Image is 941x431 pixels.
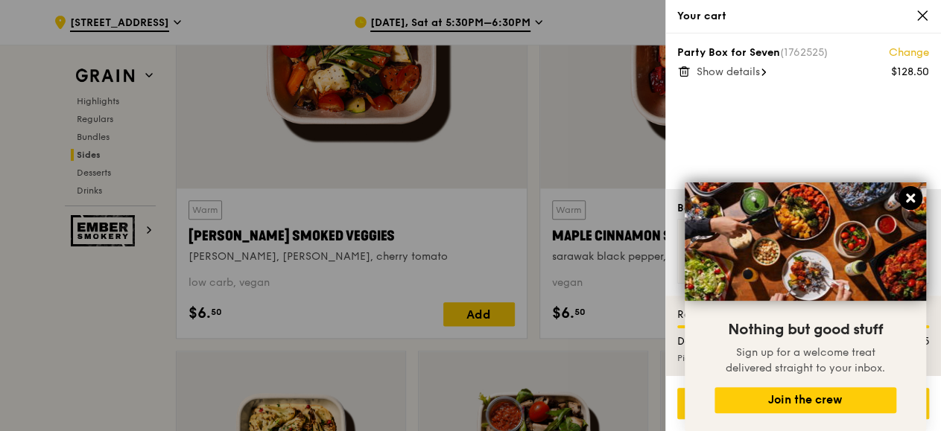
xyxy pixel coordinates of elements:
div: Party Box for Seven [677,45,929,60]
span: Show details [697,66,760,78]
span: (1762525) [780,46,828,59]
div: Delivery fee [668,334,871,349]
div: Your cart [677,9,929,24]
div: Go to checkout - $132.45 [677,388,929,419]
div: Better paired with [677,201,772,216]
span: Sign up for a welcome treat delivered straight to your inbox. [726,346,885,374]
div: Ready to rock and roll! [677,307,929,322]
img: DSC07876-Edit02-Large.jpeg [685,182,926,301]
button: Join the crew [715,387,896,413]
div: $128.50 [891,65,929,80]
span: Nothing but good stuff [728,321,883,339]
button: Close [899,186,922,210]
a: Change [889,45,929,60]
div: Pick up from the nearest Food Point [677,352,929,364]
